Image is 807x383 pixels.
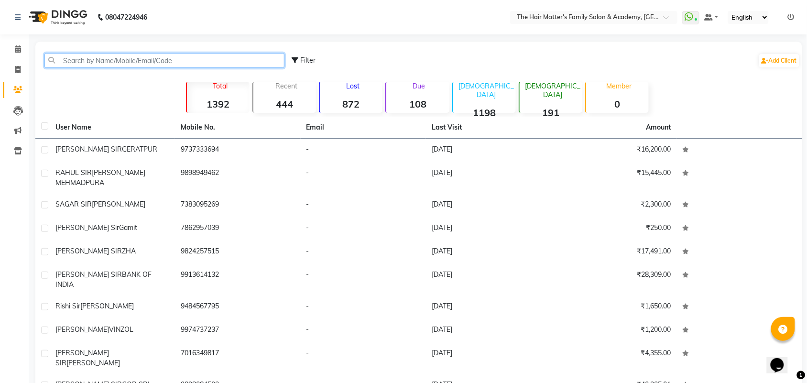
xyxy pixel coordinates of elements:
[457,82,516,99] p: [DEMOGRAPHIC_DATA]
[523,82,582,99] p: [DEMOGRAPHIC_DATA]
[301,295,426,319] td: -
[551,342,676,374] td: ₹4,355.00
[759,54,799,67] a: Add Client
[55,270,122,279] span: [PERSON_NAME] SIR
[175,194,300,217] td: 7383095269
[55,145,122,153] span: [PERSON_NAME] SIR
[426,162,551,194] td: [DATE]
[301,342,426,374] td: -
[426,117,551,139] th: Last Visit
[426,295,551,319] td: [DATE]
[175,162,300,194] td: 9898949462
[175,241,300,264] td: 9824257515
[324,82,382,90] p: Lost
[24,4,90,31] img: logo
[175,319,300,342] td: 9974737237
[590,82,649,90] p: Member
[55,223,119,232] span: [PERSON_NAME] sir
[388,82,449,90] p: Due
[50,117,175,139] th: User Name
[55,325,109,334] span: [PERSON_NAME]
[55,168,145,187] span: [PERSON_NAME] MEHMADPURA
[301,319,426,342] td: -
[92,200,145,208] span: [PERSON_NAME]
[55,200,92,208] span: SAGAR SIR
[301,217,426,241] td: -
[105,4,147,31] b: 08047224946
[551,319,676,342] td: ₹1,200.00
[426,319,551,342] td: [DATE]
[187,98,250,110] strong: 1392
[175,139,300,162] td: 9737333694
[551,162,676,194] td: ₹15,445.00
[551,295,676,319] td: ₹1,650.00
[301,194,426,217] td: -
[119,223,137,232] span: Gamit
[586,98,649,110] strong: 0
[175,342,300,374] td: 7016349817
[44,53,284,68] input: Search by Name/Mobile/Email/Code
[520,107,582,119] strong: 191
[551,139,676,162] td: ₹16,200.00
[426,342,551,374] td: [DATE]
[109,325,133,334] span: VINZOL
[122,247,136,255] span: ZHA
[55,247,122,255] span: [PERSON_NAME] SIR
[66,359,120,367] span: [PERSON_NAME]
[257,82,316,90] p: Recent
[301,117,426,139] th: Email
[386,98,449,110] strong: 108
[767,345,797,373] iframe: chat widget
[301,264,426,295] td: -
[551,194,676,217] td: ₹2,300.00
[320,98,382,110] strong: 872
[301,162,426,194] td: -
[55,168,92,177] span: RAHUL SIR
[175,117,300,139] th: Mobile No.
[453,107,516,119] strong: 1198
[191,82,250,90] p: Total
[175,264,300,295] td: 9913614132
[80,302,134,310] span: [PERSON_NAME]
[426,264,551,295] td: [DATE]
[426,241,551,264] td: [DATE]
[426,139,551,162] td: [DATE]
[301,139,426,162] td: -
[551,217,676,241] td: ₹250.00
[551,264,676,295] td: ₹28,309.00
[55,349,109,367] span: [PERSON_NAME] SIR
[426,194,551,217] td: [DATE]
[175,217,300,241] td: 7862957039
[122,145,157,153] span: GERATPUR
[300,56,316,65] span: Filter
[426,217,551,241] td: [DATE]
[175,295,300,319] td: 9484567795
[253,98,316,110] strong: 444
[641,117,677,138] th: Amount
[301,241,426,264] td: -
[551,241,676,264] td: ₹17,491.00
[55,302,80,310] span: rishi sir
